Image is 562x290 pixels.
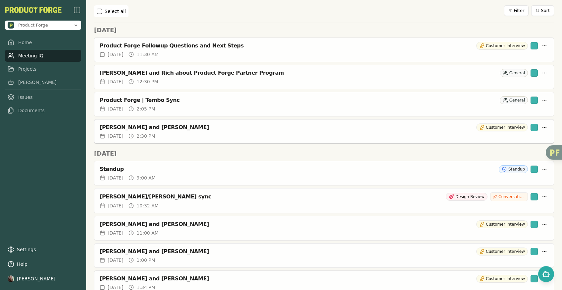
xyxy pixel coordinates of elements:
div: Customer Interview [476,42,528,50]
div: Smith has been invited [531,42,538,49]
a: [PERSON_NAME]/[PERSON_NAME] syncDesign ReviewConversation-to-Prototype[DATE]10:32 AM [94,188,554,213]
span: [DATE] [108,230,123,236]
div: [PERSON_NAME] and [PERSON_NAME] [100,221,474,228]
a: [PERSON_NAME] [5,76,81,88]
div: [PERSON_NAME] and [PERSON_NAME] [100,248,474,255]
div: Smith has been invited [531,221,538,228]
a: [PERSON_NAME] and [PERSON_NAME]Customer Interview[DATE]1:00 PM [94,243,554,268]
a: Product Forge | Tembo SyncGeneral[DATE]2:05 PM [94,92,554,116]
div: Customer Interview [476,275,528,283]
div: Customer Interview [476,123,528,131]
a: Issues [5,91,81,103]
div: Smith has been invited [531,248,538,255]
div: Standup [499,165,528,173]
span: 11:30 AM [136,51,158,58]
span: [DATE] [108,257,123,263]
div: Product Forge Followup Questions and Next Steps [100,42,474,49]
button: More options [540,193,548,201]
a: [PERSON_NAME] and Rich about Product Forge Partner ProgramGeneral[DATE]12:30 PM [94,65,554,89]
a: [PERSON_NAME] and [PERSON_NAME]Customer Interview[DATE]11:00 AM [94,216,554,241]
img: Product Forge [5,7,62,13]
div: Standup [100,166,496,173]
button: More options [540,248,548,255]
label: Select all [105,8,126,15]
span: Product Forge [18,22,48,28]
span: 10:32 AM [136,202,158,209]
span: [DATE] [108,78,123,85]
div: Smith has been invited [531,69,538,77]
a: Projects [5,63,81,75]
span: Conversation-to-Prototype [498,194,525,199]
div: [PERSON_NAME] and [PERSON_NAME] [100,124,474,131]
div: General [500,96,528,104]
h2: [DATE] [94,149,554,158]
button: More options [540,69,548,77]
span: 2:05 PM [136,106,155,112]
div: Design Review [446,193,487,201]
span: [DATE] [108,202,123,209]
div: Smith has been invited [531,275,538,282]
div: Product Forge | Tembo Sync [100,97,497,104]
button: More options [540,96,548,104]
div: [PERSON_NAME] and Rich about Product Forge Partner Program [100,70,497,76]
div: [PERSON_NAME]/[PERSON_NAME] sync [100,193,443,200]
button: [PERSON_NAME] [5,273,81,285]
a: Home [5,36,81,48]
button: Open organization switcher [5,21,81,30]
div: General [500,69,528,77]
div: Smith has been invited [531,124,538,131]
span: [DATE] [108,175,123,181]
div: Smith has been invited [531,193,538,200]
span: 2:30 PM [136,133,155,139]
a: Settings [5,244,81,255]
a: Meeting IQ [5,50,81,62]
button: More options [540,220,548,228]
span: 12:30 PM [136,78,158,85]
img: profile [8,275,14,282]
span: [DATE] [108,51,123,58]
div: Customer Interview [476,220,528,228]
img: Product Forge [8,22,14,29]
div: Smith has been invited [531,166,538,173]
button: PF-Logo [5,7,62,13]
span: [DATE] [108,106,123,112]
a: [PERSON_NAME] and [PERSON_NAME]Customer Interview[DATE]2:30 PM [94,119,554,144]
span: 9:00 AM [136,175,156,181]
div: Customer Interview [476,248,528,255]
div: Smith has been invited [531,97,538,104]
button: Sort [531,5,554,16]
button: More options [540,165,548,173]
h2: [DATE] [94,26,554,35]
a: Product Forge Followup Questions and Next StepsCustomer Interview[DATE]11:30 AM [94,37,554,62]
span: 11:00 AM [136,230,158,236]
div: [PERSON_NAME] and [PERSON_NAME] [100,275,474,282]
button: More options [540,123,548,131]
a: StandupStandup[DATE]9:00 AM [94,161,554,185]
span: 1:00 PM [136,257,155,263]
button: More options [540,42,548,50]
button: Open chat [538,266,554,282]
button: Filter [504,5,529,16]
a: Documents [5,105,81,116]
img: sidebar [73,6,81,14]
button: Help [5,258,81,270]
span: [DATE] [108,133,123,139]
